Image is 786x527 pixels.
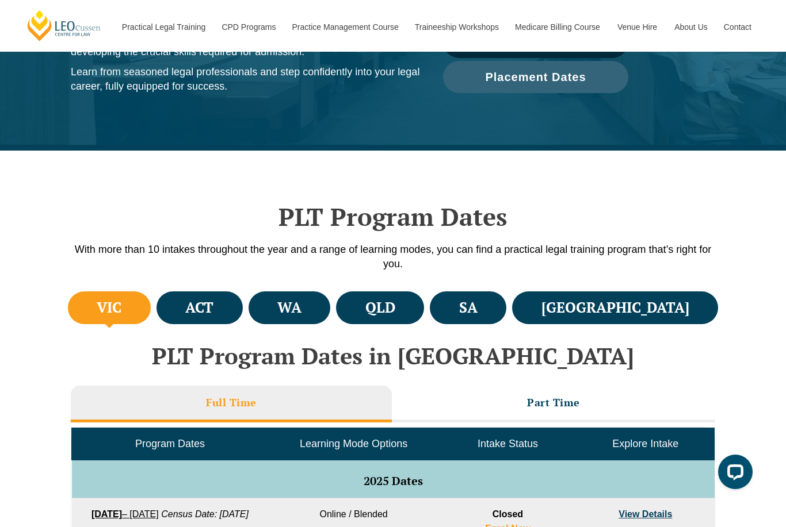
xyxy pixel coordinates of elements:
[506,2,609,52] a: Medicare Billing Course
[485,71,586,83] span: Placement Dates
[161,509,249,519] em: Census Date: [DATE]
[493,509,523,519] span: Closed
[65,243,721,271] p: With more than 10 intakes throughout the year and a range of learning modes, you can find a pract...
[91,509,159,519] a: [DATE]– [DATE]
[284,2,406,52] a: Practice Management Course
[97,298,121,317] h4: VIC
[609,2,666,52] a: Venue Hire
[71,65,420,94] p: Learn from seasoned legal professionals and step confidently into your legal career, fully equipp...
[459,298,478,317] h4: SA
[65,343,721,368] h2: PLT Program Dates in [GEOGRAPHIC_DATA]
[715,2,760,52] a: Contact
[206,396,257,409] h3: Full Time
[709,450,757,498] iframe: LiveChat chat widget
[619,509,672,519] a: View Details
[300,438,407,449] span: Learning Mode Options
[666,2,715,52] a: About Us
[26,9,102,42] a: [PERSON_NAME] Centre for Law
[277,298,302,317] h4: WA
[91,509,122,519] strong: [DATE]
[213,2,283,52] a: CPD Programs
[612,438,678,449] span: Explore Intake
[135,438,205,449] span: Program Dates
[541,298,689,317] h4: [GEOGRAPHIC_DATA]
[365,298,395,317] h4: QLD
[443,61,628,93] a: Placement Dates
[185,298,213,317] h4: ACT
[65,202,721,231] h2: PLT Program Dates
[527,396,580,409] h3: Part Time
[113,2,213,52] a: Practical Legal Training
[364,473,423,488] span: 2025 Dates
[478,438,538,449] span: Intake Status
[406,2,506,52] a: Traineeship Workshops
